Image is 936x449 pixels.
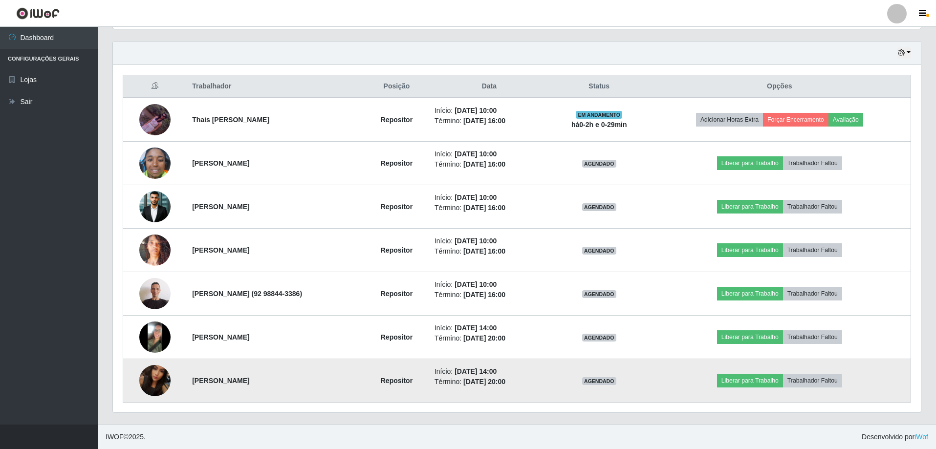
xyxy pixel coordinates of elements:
[106,432,146,442] span: © 2025 .
[435,106,544,116] li: Início:
[582,247,616,255] span: AGENDADO
[192,333,249,341] strong: [PERSON_NAME]
[435,323,544,333] li: Início:
[435,159,544,170] li: Término:
[435,149,544,159] li: Início:
[192,203,249,211] strong: [PERSON_NAME]
[455,324,497,332] time: [DATE] 14:00
[435,192,544,203] li: Início:
[16,7,60,20] img: CoreUI Logo
[192,246,249,254] strong: [PERSON_NAME]
[463,291,505,299] time: [DATE] 16:00
[435,236,544,246] li: Início:
[186,75,365,98] th: Trabalhador
[192,116,269,124] strong: Thais [PERSON_NAME]
[649,75,911,98] th: Opções
[463,117,505,125] time: [DATE] 16:00
[463,378,505,385] time: [DATE] 20:00
[582,334,616,342] span: AGENDADO
[783,200,842,214] button: Trabalhador Faltou
[914,433,928,441] a: iWof
[429,75,550,98] th: Data
[435,116,544,126] li: Término:
[696,113,763,127] button: Adicionar Horas Extra
[192,377,249,385] strong: [PERSON_NAME]
[463,247,505,255] time: [DATE] 16:00
[381,203,413,211] strong: Repositor
[455,107,497,114] time: [DATE] 10:00
[717,156,783,170] button: Liberar para Trabalho
[381,377,413,385] strong: Repositor
[763,113,828,127] button: Forçar Encerramento
[435,366,544,377] li: Início:
[783,374,842,387] button: Trabalhador Faltou
[455,367,497,375] time: [DATE] 14:00
[435,279,544,290] li: Início:
[435,377,544,387] li: Término:
[365,75,429,98] th: Posição
[455,237,497,245] time: [DATE] 10:00
[139,222,171,278] img: 1757179899893.jpeg
[381,290,413,298] strong: Repositor
[828,113,863,127] button: Avaliação
[576,111,622,119] span: EM ANDAMENTO
[435,290,544,300] li: Término:
[381,159,413,167] strong: Repositor
[192,290,302,298] strong: [PERSON_NAME] (92 98844-3386)
[139,321,171,353] img: 1748484954184.jpeg
[139,273,171,314] img: 1757734355382.jpeg
[192,159,249,167] strong: [PERSON_NAME]
[435,203,544,213] li: Término:
[139,142,171,184] img: 1756506011249.jpeg
[550,75,649,98] th: Status
[582,160,616,168] span: AGENDADO
[381,333,413,341] strong: Repositor
[463,204,505,212] time: [DATE] 16:00
[139,104,171,135] img: 1751660689002.jpeg
[582,290,616,298] span: AGENDADO
[717,200,783,214] button: Liberar para Trabalho
[139,353,171,408] img: 1755805005729.jpeg
[435,333,544,343] li: Término:
[106,433,124,441] span: IWOF
[783,330,842,344] button: Trabalhador Faltou
[717,243,783,257] button: Liberar para Trabalho
[571,121,627,128] strong: há 0-2 h e 0-29 min
[381,246,413,254] strong: Repositor
[463,160,505,168] time: [DATE] 16:00
[717,330,783,344] button: Liberar para Trabalho
[455,280,497,288] time: [DATE] 10:00
[139,183,171,230] img: 1757210269683.jpeg
[381,116,413,124] strong: Repositor
[582,377,616,385] span: AGENDADO
[717,287,783,300] button: Liberar para Trabalho
[455,193,497,201] time: [DATE] 10:00
[862,432,928,442] span: Desenvolvido por
[435,246,544,257] li: Término:
[455,150,497,158] time: [DATE] 10:00
[783,243,842,257] button: Trabalhador Faltou
[582,203,616,211] span: AGENDADO
[783,156,842,170] button: Trabalhador Faltou
[463,334,505,342] time: [DATE] 20:00
[783,287,842,300] button: Trabalhador Faltou
[717,374,783,387] button: Liberar para Trabalho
